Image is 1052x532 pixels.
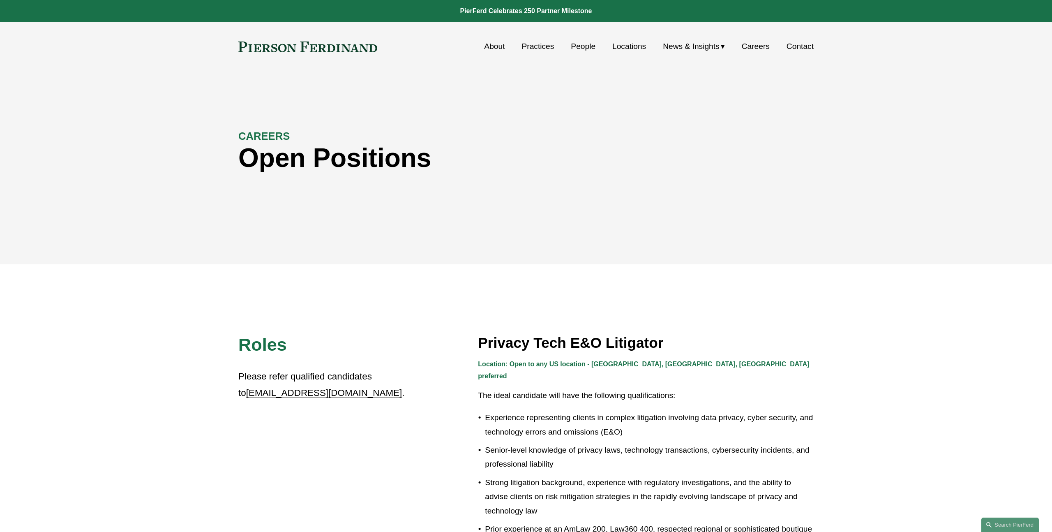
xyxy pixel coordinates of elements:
[612,39,646,54] a: Locations
[981,518,1039,532] a: Search this site
[246,388,402,398] a: [EMAIL_ADDRESS][DOMAIN_NAME]
[485,411,814,439] p: Experience representing clients in complex litigation involving data privacy, cyber security, and...
[478,361,811,379] strong: Location: Open to any US location - [GEOGRAPHIC_DATA], [GEOGRAPHIC_DATA], [GEOGRAPHIC_DATA] prefe...
[742,39,770,54] a: Careers
[478,334,814,352] h3: Privacy Tech E&O Litigator
[238,130,290,142] strong: CAREERS
[485,476,814,518] p: Strong litigation background, experience with regulatory investigations, and the ability to advis...
[485,443,814,472] p: Senior-level knowledge of privacy laws, technology transactions, cybersecurity incidents, and pro...
[238,368,406,402] p: Please refer qualified candidates to .
[484,39,505,54] a: About
[663,39,725,54] a: folder dropdown
[571,39,595,54] a: People
[521,39,554,54] a: Practices
[478,389,814,403] p: The ideal candidate will have the following qualifications:
[663,39,720,54] span: News & Insights
[238,335,287,354] span: Roles
[787,39,814,54] a: Contact
[238,143,670,173] h1: Open Positions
